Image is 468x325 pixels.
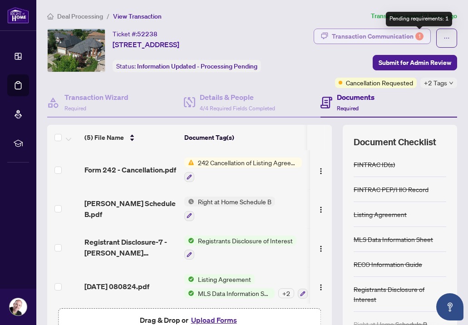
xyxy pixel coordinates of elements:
span: ellipsis [443,35,450,41]
button: Logo [314,202,328,216]
img: Logo [317,284,325,291]
span: Registrants Disclosure of Interest [194,236,296,246]
div: Status: [113,60,261,72]
button: Submit for Admin Review [373,55,457,70]
span: Listing Agreement [194,274,255,284]
span: 4/4 Required Fields Completed [200,105,275,112]
span: 242 Cancellation of Listing Agreement - Authority to Offer for Sale [194,158,302,167]
span: [STREET_ADDRESS] [113,39,179,50]
span: 52238 [137,30,158,38]
span: Submit for Admin Review [379,55,451,70]
img: Status Icon [184,236,194,246]
th: Document Tag(s) [181,125,311,150]
div: Registrants Disclosure of Interest [354,284,446,304]
div: FINTRAC ID(s) [354,159,395,169]
button: Logo [314,162,328,177]
div: RECO Information Guide [354,259,422,269]
button: Status IconRight at Home Schedule B [184,197,275,221]
div: Listing Agreement [354,209,407,219]
img: IMG-40767476_1.jpg [48,29,105,72]
div: Pending requirements: 1 [386,12,452,26]
span: Document Checklist [354,136,436,148]
img: Status Icon [184,158,194,167]
button: Status Icon242 Cancellation of Listing Agreement - Authority to Offer for Sale [184,158,302,182]
span: Deal Processing [57,12,103,20]
img: Status Icon [184,197,194,207]
div: 1 [415,32,424,40]
h4: Documents [337,92,374,103]
img: Status Icon [184,288,194,298]
button: Open asap [436,293,463,320]
span: +2 Tags [424,78,447,88]
span: MLS Data Information Sheet [194,288,275,298]
h4: Transaction Wizard [64,92,128,103]
button: Status IconRegistrants Disclosure of Interest [184,236,296,260]
button: Status IconListing AgreementStatus IconMLS Data Information Sheet+2 [184,274,308,299]
span: (5) File Name [84,133,124,143]
div: MLS Data Information Sheet [354,234,433,244]
span: View Transaction [113,12,162,20]
span: Information Updated - Processing Pending [137,62,257,70]
div: Ticket #: [113,29,158,39]
div: + 2 [278,288,294,298]
article: Transaction saved 2 hours ago [371,11,457,21]
th: (5) File Name [81,125,181,150]
li: / [107,11,109,21]
img: Logo [317,167,325,175]
span: Required [337,105,359,112]
span: Form 242 - Cancellation.pdf [84,164,176,175]
img: logo [7,7,29,24]
img: Logo [317,245,325,252]
span: Registrant Disclosure-7 - [PERSON_NAME] EXECUTED.pdf [84,236,177,258]
span: Cancellation Requested [346,78,413,88]
span: [DATE] 080824.pdf [84,281,149,292]
span: home [47,13,54,20]
button: Transaction Communication1 [314,29,431,44]
span: Required [64,105,86,112]
img: Profile Icon [10,298,27,315]
img: Status Icon [184,274,194,284]
span: [PERSON_NAME] Schedule B.pdf [84,198,177,220]
span: Right at Home Schedule B [194,197,275,207]
button: Logo [314,240,328,255]
button: Logo [314,279,328,294]
img: Logo [317,206,325,213]
div: FINTRAC PEP/HIO Record [354,184,429,194]
h4: Details & People [200,92,275,103]
div: Transaction Communication [332,29,424,44]
span: down [449,81,453,85]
